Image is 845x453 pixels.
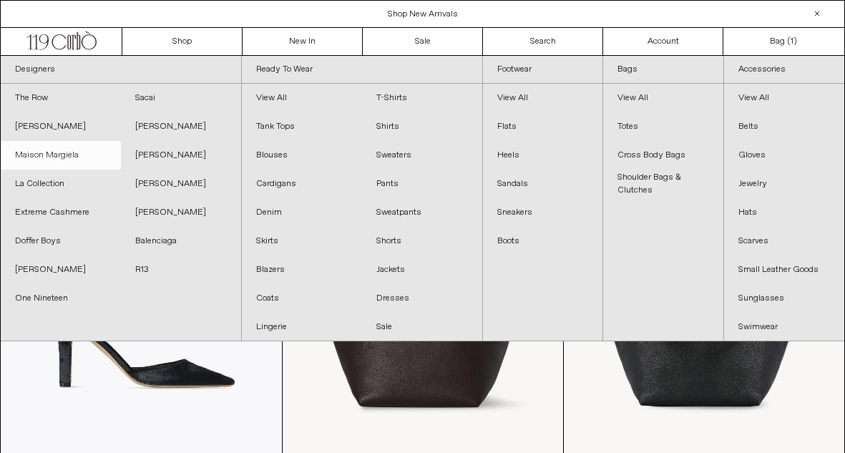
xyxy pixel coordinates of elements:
a: Footwear [483,56,603,84]
span: 1 [791,36,793,47]
a: [PERSON_NAME] [121,198,241,227]
a: Sacai [121,84,241,112]
a: Belts [724,112,844,141]
a: View All [242,84,362,112]
a: Accessories [724,56,844,84]
a: Sale [363,28,483,55]
a: Account [603,28,723,55]
a: Lingerie [242,313,362,341]
a: Pants [362,170,482,198]
a: Swimwear [724,313,844,341]
a: Sandals [483,170,603,198]
a: [PERSON_NAME] [121,112,241,141]
a: View All [724,84,844,112]
a: Balenciaga [121,227,241,255]
a: Coats [242,284,362,313]
a: Sunglasses [724,284,844,313]
a: Shop [122,28,243,55]
a: Bag () [723,28,844,55]
a: View All [603,84,723,112]
a: Hats [724,198,844,227]
a: T-Shirts [362,84,482,112]
a: The Row [1,84,121,112]
a: Dresses [362,284,482,313]
a: Shoulder Bags & Clutches [603,170,723,198]
a: Heels [483,141,603,170]
a: Designers [1,56,241,84]
a: Sweatpants [362,198,482,227]
a: Small Leather Goods [724,255,844,284]
a: Boots [483,227,603,255]
a: [PERSON_NAME] [121,170,241,198]
a: View All [483,84,603,112]
a: Maison Margiela [1,141,121,170]
a: La Collection [1,170,121,198]
a: New In [243,28,363,55]
a: Sweaters [362,141,482,170]
a: Flats [483,112,603,141]
a: Search [483,28,603,55]
span: ) [791,35,797,48]
a: Jewelry [724,170,844,198]
a: Shirts [362,112,482,141]
a: One Nineteen [1,284,121,313]
a: Skirts [242,227,362,255]
a: Blouses [242,141,362,170]
a: Ready To Wear [242,56,482,84]
a: [PERSON_NAME] [1,255,121,284]
a: Cross Body Bags [603,141,723,170]
a: Blazers [242,255,362,284]
a: Bags [603,56,723,84]
a: Denim [242,198,362,227]
a: R13 [121,255,241,284]
a: Shorts [362,227,482,255]
a: Totes [603,112,723,141]
a: [PERSON_NAME] [121,141,241,170]
a: Jackets [362,255,482,284]
a: Scarves [724,227,844,255]
a: Gloves [724,141,844,170]
a: [PERSON_NAME] [1,112,121,141]
a: Extreme Cashmere [1,198,121,227]
a: Tank Tops [242,112,362,141]
a: Shop New Arrivals [388,9,458,20]
a: Cardigans [242,170,362,198]
a: Sale [362,313,482,341]
a: Sneakers [483,198,603,227]
a: Doffer Boys [1,227,121,255]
